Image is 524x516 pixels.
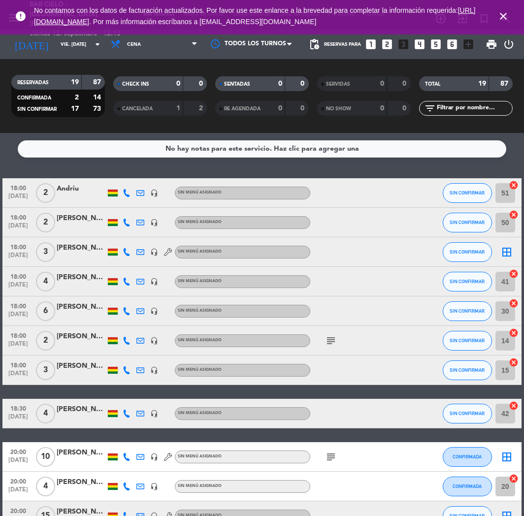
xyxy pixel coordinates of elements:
span: Sin menú asignado [178,309,222,313]
div: [PERSON_NAME]. [57,404,106,415]
button: SIN CONFIRMAR [443,183,492,203]
i: cancel [509,180,519,190]
strong: 2 [199,105,205,112]
i: headset_mic [150,337,158,345]
div: [PERSON_NAME] [57,213,106,224]
i: looks_one [364,38,377,51]
strong: 0 [380,105,384,112]
strong: 14 [93,94,103,101]
span: 2 [36,183,55,203]
span: print [486,38,497,50]
span: SIN CONFIRMAR [450,249,485,255]
span: [DATE] [6,252,31,263]
button: SIN CONFIRMAR [443,213,492,232]
span: SIN CONFIRMAR [450,411,485,416]
i: headset_mic [150,410,158,418]
i: cancel [509,357,519,367]
span: TOTAL [425,82,440,87]
span: CONFIRMADA [17,96,51,100]
button: CONFIRMADA [443,477,492,496]
span: [DATE] [6,486,31,498]
span: 18:00 [6,241,31,252]
i: headset_mic [150,219,158,226]
strong: 1 [176,105,180,112]
span: [DATE] [6,370,31,382]
strong: 0 [402,105,408,112]
span: SERVIDAS [326,82,350,87]
span: CONFIRMADA [453,454,482,459]
strong: 0 [176,80,180,87]
i: cancel [509,269,519,279]
i: headset_mic [150,189,158,197]
i: headset_mic [150,453,158,461]
strong: 87 [93,79,103,86]
span: 6 [36,301,55,321]
span: [DATE] [6,457,31,468]
div: No hay notas para este servicio. Haz clic para agregar una [165,143,359,155]
a: . Por más información escríbanos a [EMAIL_ADDRESS][DOMAIN_NAME] [89,18,316,26]
i: [DATE] [7,34,56,54]
i: cancel [509,210,519,220]
span: Reservas para [324,42,361,47]
span: 20:00 [6,505,31,516]
span: SIN CONFIRMAR [450,338,485,343]
i: power_settings_new [503,38,515,50]
div: [PERSON_NAME] [57,331,106,342]
span: 18:00 [6,329,31,341]
i: border_all [501,246,513,258]
strong: 0 [402,80,408,87]
div: [PERSON_NAME] [57,272,106,283]
button: SIN CONFIRMAR [443,301,492,321]
i: cancel [509,328,519,338]
strong: 17 [71,105,79,112]
span: Sin menú asignado [178,250,222,254]
i: headset_mic [150,483,158,490]
span: 18:00 [6,211,31,223]
span: 18:00 [6,300,31,311]
span: 2 [36,331,55,351]
span: SIN CONFIRMAR [450,220,485,225]
span: [DATE] [6,223,31,234]
span: Sin menú asignado [178,454,222,458]
i: add_box [462,38,475,51]
div: [PERSON_NAME] [57,477,106,488]
span: Sin menú asignado [178,220,222,224]
i: filter_list [424,102,436,114]
a: [URL][DOMAIN_NAME] [34,6,476,26]
span: 20:00 [6,446,31,457]
i: subject [325,451,337,463]
span: RESERVADAS [17,80,49,85]
input: Filtrar por nombre... [436,103,512,114]
span: [DATE] [6,341,31,352]
i: cancel [509,401,519,411]
strong: 19 [71,79,79,86]
span: 3 [36,242,55,262]
span: SIN CONFIRMAR [450,279,485,284]
span: SIN CONFIRMAR [17,107,57,112]
button: SIN CONFIRMAR [443,404,492,423]
button: SIN CONFIRMAR [443,360,492,380]
span: 10 [36,447,55,467]
span: Sin menú asignado [178,411,222,415]
i: close [497,10,509,22]
span: 4 [36,404,55,423]
strong: 2 [75,94,79,101]
span: SIN CONFIRMAR [450,190,485,195]
span: [DATE] [6,282,31,293]
span: CONFIRMADA [453,484,482,489]
strong: 19 [478,80,486,87]
i: cancel [509,474,519,484]
span: [DATE] [6,311,31,322]
button: SIN CONFIRMAR [443,272,492,291]
span: 18:00 [6,359,31,370]
div: [PERSON_NAME] [57,242,106,254]
span: SIN CONFIRMAR [450,308,485,314]
strong: 87 [500,80,510,87]
span: RE AGENDADA [224,106,261,111]
span: Sin menú asignado [178,484,222,488]
span: CANCELADA [122,106,153,111]
button: CONFIRMADA [443,447,492,467]
span: [DATE] [6,193,31,204]
button: SIN CONFIRMAR [443,242,492,262]
i: looks_5 [429,38,442,51]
